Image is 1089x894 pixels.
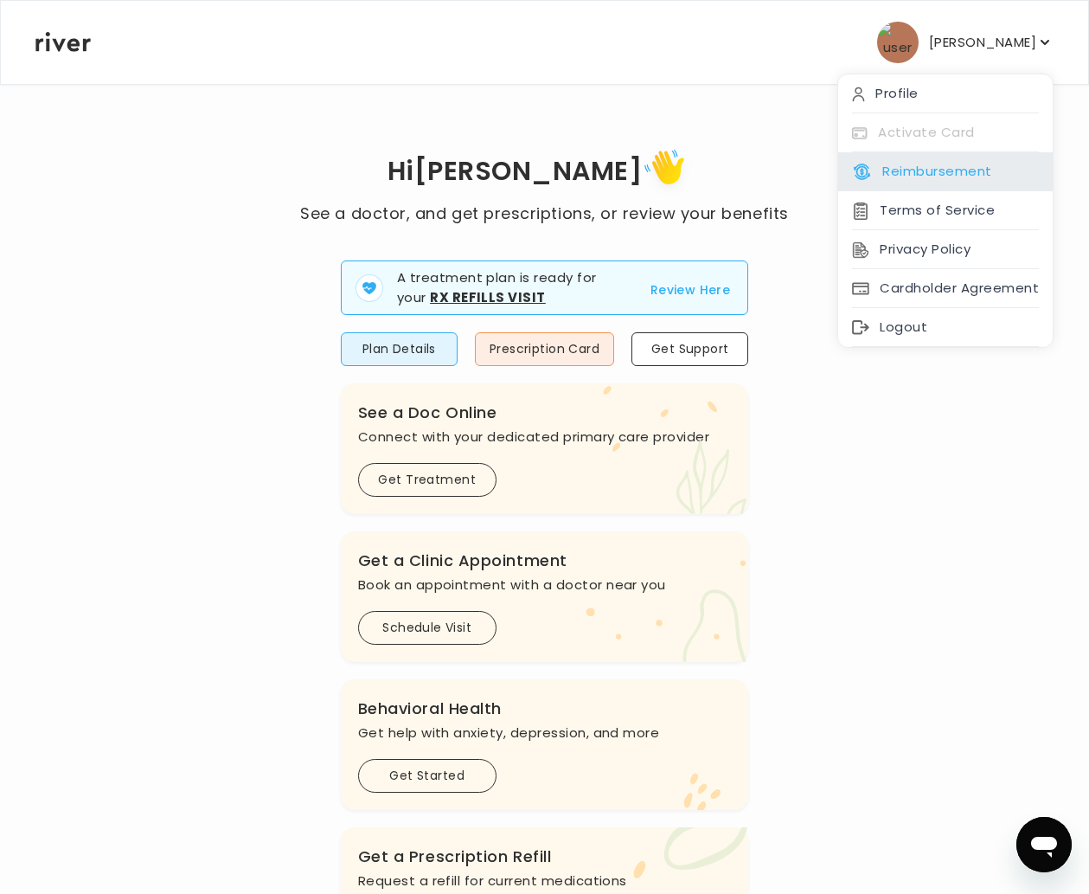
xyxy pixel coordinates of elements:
button: Get Treatment [358,463,496,497]
p: Book an appointment with a doctor near you [358,573,732,597]
p: [PERSON_NAME] [929,30,1036,55]
img: user avatar [877,22,919,63]
div: Privacy Policy [838,230,1053,269]
iframe: Button to launch messaging window [1016,817,1072,872]
p: See a doctor, and get prescriptions, or review your benefits [300,202,788,226]
p: Connect with your dedicated primary care provider [358,425,732,449]
button: Schedule Visit [358,611,496,645]
div: Profile [838,74,1053,113]
p: A treatment plan is ready for your [397,268,630,307]
h3: Get a Prescription Refill [358,845,732,869]
div: Cardholder Agreement [838,269,1053,308]
h3: Get a Clinic Appointment [358,549,732,573]
p: Request a refill for current medications [358,869,732,893]
button: Get Started [358,759,496,793]
h1: Hi [PERSON_NAME] [300,144,788,202]
button: Reimbursement [852,159,991,183]
button: Get Support [631,332,748,366]
button: Review Here [650,280,731,300]
div: Activate Card [838,113,1053,152]
button: user avatar[PERSON_NAME] [877,22,1054,63]
button: Plan Details [341,332,458,366]
div: Logout [838,308,1053,347]
strong: Rx Refills Visit [430,288,546,306]
div: Terms of Service [838,191,1053,230]
h3: Behavioral Health [358,697,732,721]
h3: See a Doc Online [358,401,732,425]
p: Get help with anxiety, depression, and more [358,721,732,745]
button: Prescription Card [475,332,614,366]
